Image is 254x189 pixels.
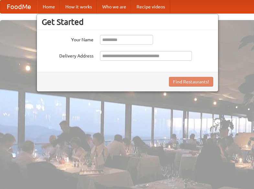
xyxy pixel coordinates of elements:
[97,0,131,13] a: Who we are
[42,17,213,27] h3: Get Started
[169,77,213,87] button: Find Restaurants!
[0,0,38,13] a: FoodMe
[131,0,170,13] a: Recipe videos
[42,35,94,43] label: Your Name
[60,0,97,13] a: How it works
[38,0,60,13] a: Home
[42,51,94,59] label: Delivery Address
